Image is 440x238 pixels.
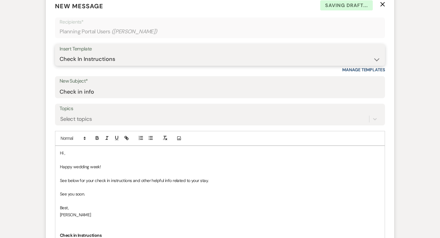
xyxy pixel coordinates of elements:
div: Select topics [60,115,92,123]
span: New Message [55,2,103,10]
span: ( [PERSON_NAME] ) [112,28,157,36]
p: See you soon. [60,191,380,197]
p: See below for your check in instructions and other helpful info related to your stay. [60,177,380,184]
p: Happy wedding week! [60,163,380,170]
p: [PERSON_NAME] [60,211,380,218]
strong: Check in Instructions [60,232,101,238]
label: New Subject* [60,77,380,86]
p: Hi , [60,150,380,156]
div: Planning Portal Users [60,26,380,38]
a: Manage Templates [342,67,385,73]
div: Insert Template [60,45,380,54]
span: Saving draft... [320,0,373,11]
p: Best, [60,204,380,211]
label: Topics [60,104,380,113]
p: Recipients* [60,18,380,26]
